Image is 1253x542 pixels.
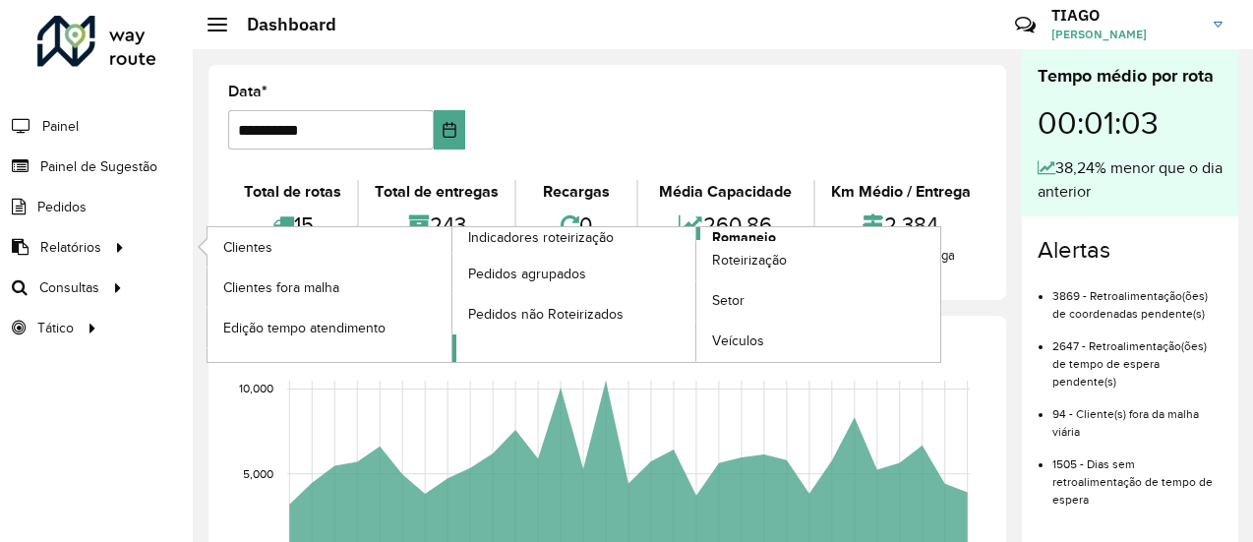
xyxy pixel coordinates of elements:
[712,227,776,248] span: Romaneio
[452,254,696,293] a: Pedidos agrupados
[521,204,630,246] div: 0
[239,383,273,395] text: 10,000
[468,304,624,325] span: Pedidos não Roteirizados
[364,204,509,246] div: 243
[434,110,465,150] button: Choose Date
[696,281,940,321] a: Setor
[208,308,451,347] a: Edição tempo atendimento
[39,277,99,298] span: Consultas
[1038,156,1223,204] div: 38,24% menor que o dia anterior
[696,241,940,280] a: Roteirização
[1051,26,1199,43] span: [PERSON_NAME]
[1038,90,1223,156] div: 00:01:03
[1052,323,1223,391] li: 2647 - Retroalimentação(ões) de tempo de espera pendente(s)
[468,264,586,284] span: Pedidos agrupados
[643,204,808,246] div: 260,86
[40,237,101,258] span: Relatórios
[228,80,268,103] label: Data
[712,290,745,311] span: Setor
[37,197,87,217] span: Pedidos
[1052,441,1223,509] li: 1505 - Dias sem retroalimentação de tempo de espera
[696,322,940,361] a: Veículos
[208,227,696,362] a: Indicadores roteirização
[37,318,74,338] span: Tático
[468,227,614,248] span: Indicadores roteirização
[364,180,509,204] div: Total de entregas
[223,237,272,258] span: Clientes
[712,250,787,271] span: Roteirização
[223,277,339,298] span: Clientes fora malha
[243,467,273,480] text: 5,000
[521,180,630,204] div: Recargas
[1038,236,1223,265] h4: Alertas
[223,318,386,338] span: Edição tempo atendimento
[42,116,79,137] span: Painel
[820,180,982,204] div: Km Médio / Entrega
[1051,6,1199,25] h3: TIAGO
[233,204,352,246] div: 15
[40,156,157,177] span: Painel de Sugestão
[820,204,982,246] div: 2,384
[712,331,764,351] span: Veículos
[1038,63,1223,90] div: Tempo médio por rota
[1004,4,1046,46] a: Contato Rápido
[452,294,696,333] a: Pedidos não Roteirizados
[452,227,941,362] a: Romaneio
[1052,391,1223,441] li: 94 - Cliente(s) fora da malha viária
[643,180,808,204] div: Média Capacidade
[208,268,451,307] a: Clientes fora malha
[233,180,352,204] div: Total de rotas
[208,227,451,267] a: Clientes
[1052,272,1223,323] li: 3869 - Retroalimentação(ões) de coordenadas pendente(s)
[227,14,336,35] h2: Dashboard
